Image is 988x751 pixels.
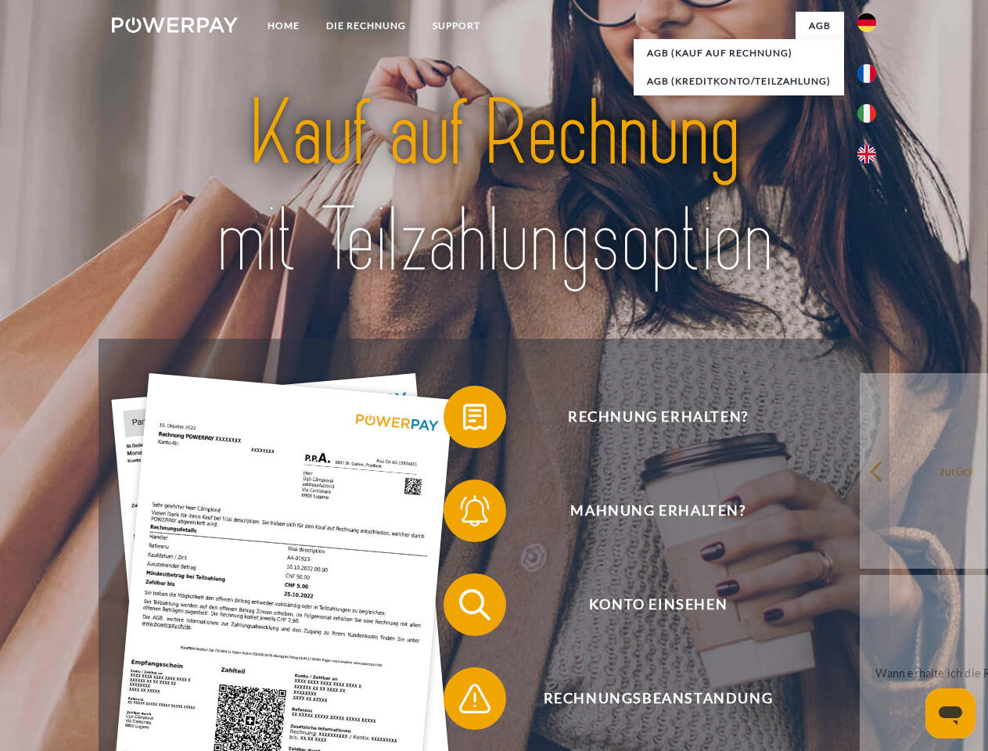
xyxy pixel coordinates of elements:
[149,75,839,300] img: title-powerpay_de.svg
[455,397,494,437] img: qb_bill.svg
[313,12,419,40] a: DIE RECHNUNG
[466,573,850,636] span: Konto einsehen
[444,480,850,542] button: Mahnung erhalten?
[444,573,850,636] button: Konto einsehen
[455,585,494,624] img: qb_search.svg
[925,688,975,738] iframe: Schaltfläche zum Öffnen des Messaging-Fensters
[419,12,494,40] a: SUPPORT
[466,667,850,730] span: Rechnungsbeanstandung
[857,64,876,83] img: fr
[112,17,238,33] img: logo-powerpay-white.svg
[857,104,876,123] img: it
[634,39,844,67] a: AGB (Kauf auf Rechnung)
[455,491,494,530] img: qb_bell.svg
[466,386,850,448] span: Rechnung erhalten?
[796,12,844,40] a: agb
[254,12,313,40] a: Home
[857,145,876,163] img: en
[466,480,850,542] span: Mahnung erhalten?
[455,679,494,718] img: qb_warning.svg
[444,667,850,730] button: Rechnungsbeanstandung
[857,13,876,32] img: de
[634,67,844,95] a: AGB (Kreditkonto/Teilzahlung)
[444,386,850,448] button: Rechnung erhalten?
